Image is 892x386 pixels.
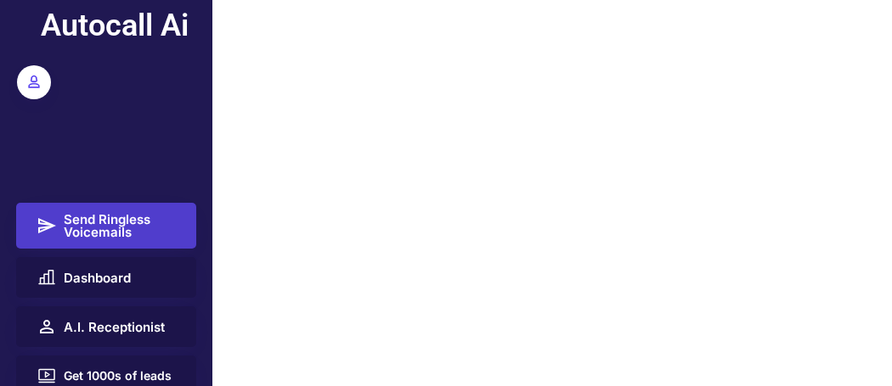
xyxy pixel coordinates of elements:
span: Send Ringless Voicemails [64,213,177,238]
button: A.I. Receptionist [16,306,197,347]
button: Send Ringless Voicemails [16,203,197,249]
div: Autocall Ai [41,4,189,47]
button: Dashboard [16,257,197,298]
span: Get 1000s of leads [64,370,172,382]
span: Dashboard [64,271,131,284]
span: A.I. Receptionist [64,321,165,333]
